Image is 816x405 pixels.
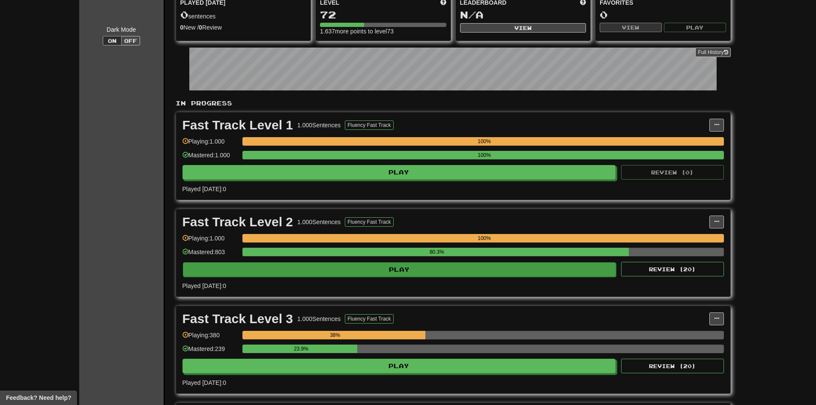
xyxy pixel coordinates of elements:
[245,234,724,243] div: 100%
[245,151,724,159] div: 100%
[182,216,293,228] div: Fast Track Level 2
[460,23,586,33] button: View
[182,379,226,386] span: Played [DATE]: 0
[180,24,184,31] strong: 0
[621,165,724,180] button: Review (0)
[245,248,629,256] div: 80.3%
[176,99,731,108] p: In Progress
[297,315,341,323] div: 1.000 Sentences
[183,262,616,277] button: Play
[86,25,157,34] div: Dark Mode
[695,48,730,57] a: Full History
[621,262,724,276] button: Review (20)
[121,36,140,45] button: Off
[182,186,226,192] span: Played [DATE]: 0
[182,331,238,345] div: Playing: 380
[182,345,238,359] div: Mastered: 239
[6,393,71,402] span: Open feedback widget
[664,23,726,32] button: Play
[320,27,446,36] div: 1.637 more points to level 73
[320,9,446,20] div: 72
[460,9,484,21] span: N/A
[180,9,307,21] div: sentences
[345,217,393,227] button: Fluency Fast Track
[245,345,357,353] div: 23.9%
[182,248,238,262] div: Mastered: 803
[297,218,341,226] div: 1.000 Sentences
[600,23,662,32] button: View
[245,137,724,146] div: 100%
[103,36,122,45] button: On
[600,9,726,20] div: 0
[345,120,393,130] button: Fluency Fast Track
[199,24,202,31] strong: 0
[180,23,307,32] div: New / Review
[182,312,293,325] div: Fast Track Level 3
[182,359,616,373] button: Play
[621,359,724,373] button: Review (20)
[182,137,238,151] div: Playing: 1.000
[245,331,425,339] div: 38%
[182,119,293,132] div: Fast Track Level 1
[297,121,341,129] div: 1.000 Sentences
[182,282,226,289] span: Played [DATE]: 0
[180,9,188,21] span: 0
[345,314,393,324] button: Fluency Fast Track
[182,165,616,180] button: Play
[182,234,238,248] div: Playing: 1.000
[182,151,238,165] div: Mastered: 1.000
